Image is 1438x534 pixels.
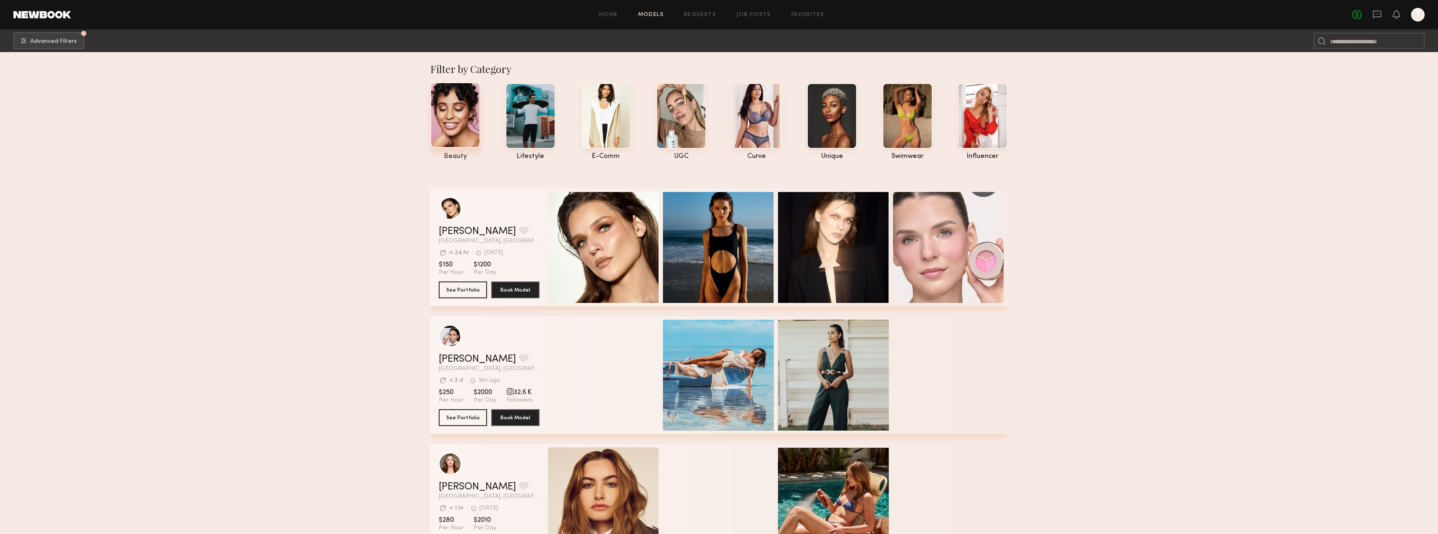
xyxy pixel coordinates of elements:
a: Home [599,12,618,18]
a: Models [638,12,664,18]
a: Favorites [791,12,825,18]
div: swimwear [883,153,932,160]
a: [PERSON_NAME] [439,482,516,492]
a: [PERSON_NAME] [439,354,516,364]
div: < 1 hr [449,505,464,511]
span: $250 [439,388,464,397]
a: Requests [684,12,716,18]
div: beauty [430,153,480,160]
a: [PERSON_NAME] [439,226,516,237]
span: 32.6 K [506,388,533,397]
div: 9hr ago [479,378,500,384]
button: Book Model [491,409,540,426]
span: Followers [506,397,533,404]
span: Per Day [474,397,496,404]
button: Book Model [491,281,540,298]
span: $2010 [474,516,496,524]
button: Advanced Filters [13,32,84,49]
div: lifestyle [506,153,555,160]
button: See Portfolio [439,281,487,298]
button: See Portfolio [439,409,487,426]
span: $150 [439,260,464,269]
div: e-comm [581,153,631,160]
span: Per Day [474,524,496,532]
div: < 3 d [449,378,463,384]
span: $1200 [474,260,496,269]
span: Per Day [474,269,496,276]
span: Per Hour [439,269,464,276]
a: T [1411,8,1425,21]
div: [DATE] [485,250,503,256]
div: < 24 hr [449,250,469,256]
span: [GEOGRAPHIC_DATA], [GEOGRAPHIC_DATA] [439,494,540,500]
span: [GEOGRAPHIC_DATA], [GEOGRAPHIC_DATA] [439,366,540,372]
div: Filter by Category [430,62,1008,76]
span: $280 [439,516,464,524]
span: $2000 [474,388,496,397]
div: [DATE] [479,505,498,511]
span: Per Hour [439,524,464,532]
div: UGC [656,153,706,160]
div: curve [732,153,782,160]
span: Per Hour [439,397,464,404]
span: Advanced Filters [30,39,77,45]
div: influencer [958,153,1008,160]
div: unique [807,153,857,160]
span: [GEOGRAPHIC_DATA], [GEOGRAPHIC_DATA] [439,238,540,244]
a: Job Posts [736,12,771,18]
